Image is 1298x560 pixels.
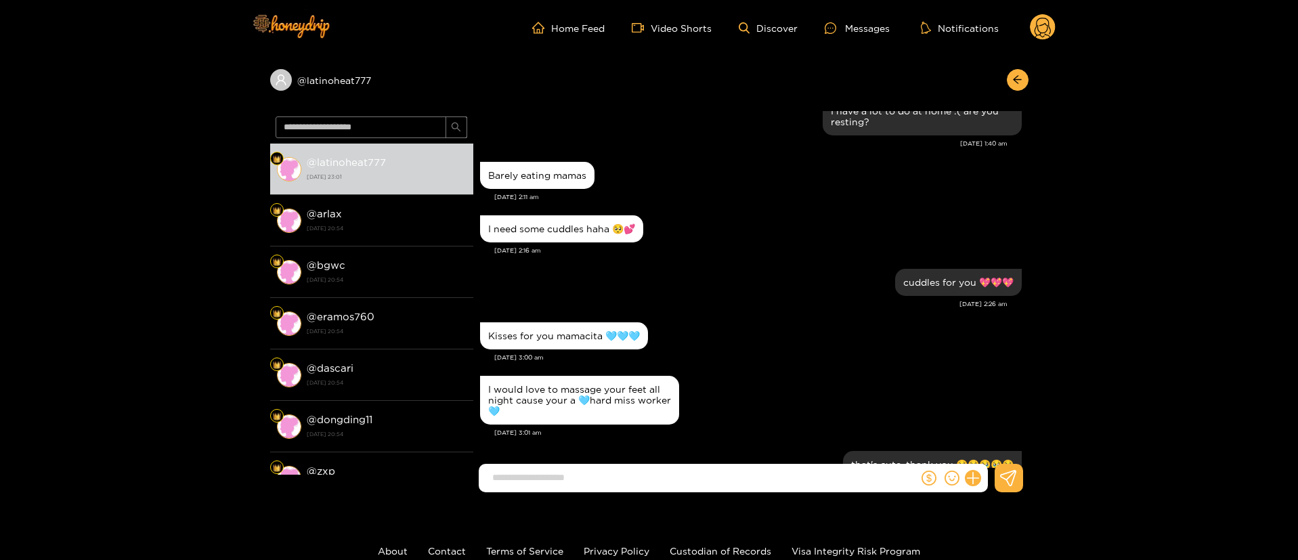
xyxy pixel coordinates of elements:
[277,311,301,336] img: conversation
[270,69,473,91] div: @latinoheat777
[1007,69,1029,91] button: arrow-left
[825,20,890,36] div: Messages
[428,546,466,556] a: Contact
[307,465,335,477] strong: @ zxp
[494,246,1022,255] div: [DATE] 2:16 am
[917,21,1003,35] button: Notifications
[307,171,467,183] strong: [DATE] 23:01
[307,428,467,440] strong: [DATE] 20:54
[632,22,651,34] span: video-camera
[307,325,467,337] strong: [DATE] 20:54
[494,428,1022,437] div: [DATE] 3:01 am
[378,546,408,556] a: About
[307,274,467,286] strong: [DATE] 20:54
[277,260,301,284] img: conversation
[480,215,643,242] div: Aug. 18, 2:16 am
[451,122,461,133] span: search
[307,311,374,322] strong: @ eramos760
[480,322,648,349] div: Aug. 18, 3:00 am
[307,376,467,389] strong: [DATE] 20:54
[823,98,1022,135] div: Aug. 18, 1:40 am
[739,22,798,34] a: Discover
[494,353,1022,362] div: [DATE] 3:00 am
[273,155,281,163] img: Fan Level
[851,459,1014,470] div: that's cute, thank you 🥹🥹🥹🥹🥹
[945,471,959,486] span: smile
[277,414,301,439] img: conversation
[307,362,353,374] strong: @ dascari
[273,207,281,215] img: Fan Level
[488,384,671,416] div: I would love to massage your feet all night cause your a 🩵hard miss worker🩵
[895,269,1022,296] div: Aug. 18, 2:26 am
[277,466,301,490] img: conversation
[307,222,467,234] strong: [DATE] 20:54
[446,116,467,138] button: search
[277,363,301,387] img: conversation
[1012,74,1022,86] span: arrow-left
[922,471,936,486] span: dollar
[273,464,281,472] img: Fan Level
[277,209,301,233] img: conversation
[480,162,594,189] div: Aug. 18, 2:11 am
[494,192,1022,202] div: [DATE] 2:11 am
[480,376,679,425] div: Aug. 18, 3:01 am
[273,309,281,318] img: Fan Level
[486,546,563,556] a: Terms of Service
[273,412,281,421] img: Fan Level
[903,277,1014,288] div: cuddles for you 💖💖💖
[307,414,372,425] strong: @ dongding11
[480,139,1008,148] div: [DATE] 1:40 am
[273,361,281,369] img: Fan Level
[273,258,281,266] img: Fan Level
[307,156,386,168] strong: @ latinoheat777
[843,451,1022,478] div: Aug. 18, 3:30 am
[277,157,301,181] img: conversation
[275,74,287,86] span: user
[670,546,771,556] a: Custodian of Records
[532,22,551,34] span: home
[792,546,920,556] a: Visa Integrity Risk Program
[632,22,712,34] a: Video Shorts
[488,223,635,234] div: I need some cuddles haha 🥺💕
[488,170,586,181] div: Barely eating mamas
[488,330,640,341] div: Kisses for you mamacita 🩵🩵🩵
[919,468,939,488] button: dollar
[480,299,1008,309] div: [DATE] 2:26 am
[584,546,649,556] a: Privacy Policy
[307,259,345,271] strong: @ bgwc
[831,106,1014,127] div: I have a lot to do at home :( are you resting?
[307,208,342,219] strong: @ arlax
[532,22,605,34] a: Home Feed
